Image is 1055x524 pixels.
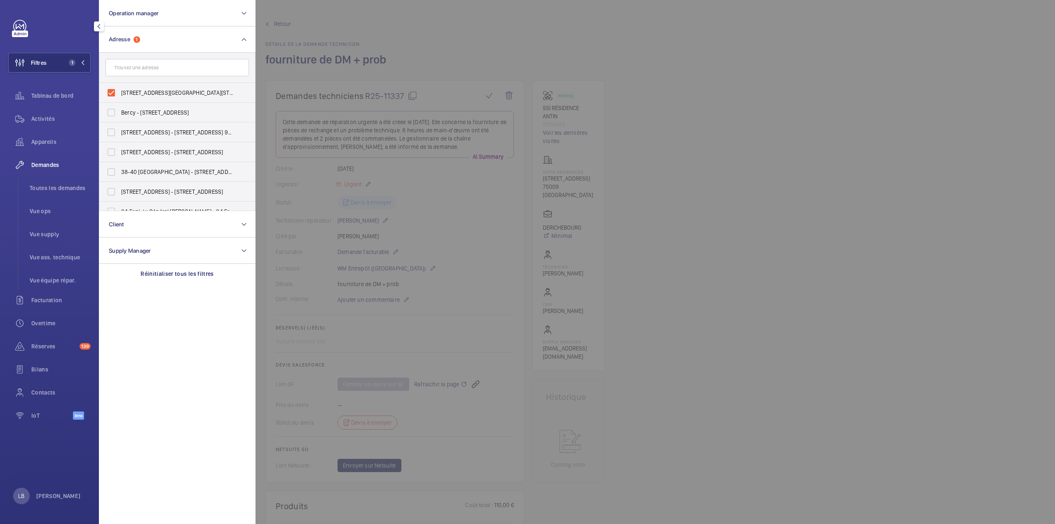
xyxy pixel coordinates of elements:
[30,253,91,261] span: Vue ass. technique
[30,230,91,238] span: Vue supply
[8,53,91,73] button: Filtres1
[73,411,84,420] span: Beta
[69,59,75,66] span: 1
[31,319,91,327] span: Overtime
[31,92,91,100] span: Tableau de bord
[31,138,91,146] span: Appareils
[31,59,47,67] span: Filtres
[30,207,91,215] span: Vue ops
[31,342,76,350] span: Réserves
[30,276,91,284] span: Vue équipe répar.
[36,492,81,500] p: [PERSON_NAME]
[18,492,24,500] p: LB
[30,184,91,192] span: Toutes les demandes
[31,296,91,304] span: Facturation
[31,161,91,169] span: Demandes
[31,388,91,397] span: Contacts
[80,343,91,350] span: 139
[31,115,91,123] span: Activités
[31,365,91,374] span: Bilans
[31,411,73,420] span: IoT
